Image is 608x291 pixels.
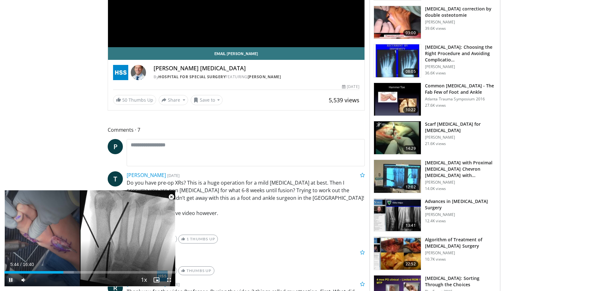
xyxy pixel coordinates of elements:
[131,65,146,80] img: Avatar
[425,186,446,191] p: 14.0K views
[374,121,496,155] a: 14:29 Scarf [MEDICAL_DATA] for [MEDICAL_DATA] [PERSON_NAME] 21.6K views
[137,274,150,286] button: Playback Rate
[374,199,421,231] img: a1a9c19a-74b4-4f00-99db-2c68d4a94116.150x105_q85_crop-smart_upscale.jpg
[108,171,123,187] a: T
[150,274,163,286] button: Enable picture-in-picture mode
[127,281,166,288] a: [PERSON_NAME]
[425,6,496,18] h3: [MEDICAL_DATA] correction by double osteotomie
[113,95,156,105] a: 50 Thumbs Up
[178,235,218,244] a: 1 Thumbs Up
[425,180,496,185] p: [PERSON_NAME]
[158,74,225,79] a: Hospital for Special Surgery
[178,266,214,275] a: Thumbs Up
[248,74,281,79] a: [PERSON_NAME]
[154,74,359,80] div: By FEATURING
[127,172,166,179] a: [PERSON_NAME]
[374,198,496,232] a: 13:41 Advances in [MEDICAL_DATA] Surgery [PERSON_NAME] 12.4K views
[165,190,178,204] button: Close
[122,97,127,103] span: 50
[403,107,418,113] span: 10:22
[425,160,496,179] h3: [MEDICAL_DATA] with Proximal [MEDICAL_DATA] Chevron [MEDICAL_DATA] with [PERSON_NAME]…
[108,126,365,134] span: Comments 7
[425,26,446,31] p: 39.6K views
[425,212,496,217] p: [PERSON_NAME]
[4,271,175,274] div: Progress Bar
[374,83,496,116] a: 10:22 Common [MEDICAL_DATA] - The Fab Few of Foot and Ankle Atlanta Trauma Symposium 2016 27.6K v...
[425,198,496,211] h3: Advances in [MEDICAL_DATA] Surgery
[374,44,496,78] a: 08:05 [MEDICAL_DATA]: Choosing the Right Procedure and Avoiding Complicatio… [PERSON_NAME] 36.6K ...
[108,139,123,154] a: P
[23,262,34,267] span: 16:40
[425,20,496,25] p: [PERSON_NAME]
[17,274,30,286] button: Mute
[163,274,175,286] button: Fullscreen
[374,44,421,77] img: 3c75a04a-ad21-4ad9-966a-c963a6420fc5.150x105_q85_crop-smart_upscale.jpg
[425,121,496,134] h3: Scarf [MEDICAL_DATA] for [MEDICAL_DATA]
[374,6,421,39] img: 294729_0000_1.png.150x105_q85_crop-smart_upscale.jpg
[403,222,418,229] span: 13:41
[425,71,446,76] p: 36.6K views
[329,96,359,104] span: 5,539 views
[374,160,496,193] a: 12:02 [MEDICAL_DATA] with Proximal [MEDICAL_DATA] Chevron [MEDICAL_DATA] with [PERSON_NAME]… [PER...
[127,256,365,264] p: perfect procedure
[159,95,188,105] button: Share
[108,47,364,60] a: Email [PERSON_NAME]
[167,282,180,287] small: [DATE]
[154,65,359,72] h4: [PERSON_NAME] [MEDICAL_DATA]
[374,237,421,270] img: f68872fe-baae-48af-9603-cc8fe0a5bfea.150x105_q85_crop-smart_upscale.jpg
[425,275,496,288] h3: [MEDICAL_DATA]: Sorting Through the Choices
[425,218,446,224] p: 12.4K views
[342,84,359,90] div: [DATE]
[425,103,446,108] p: 27.6K views
[10,262,19,267] span: 5:44
[187,237,189,241] span: 1
[113,65,128,80] img: Hospital for Special Surgery
[374,83,421,116] img: 4559c471-f09d-4bda-8b3b-c296350a5489.150x105_q85_crop-smart_upscale.jpg
[127,179,365,232] p: Do you have pre-op XRs? This is a huge operation for a mild [MEDICAL_DATA] at best. Then I presum...
[425,97,496,102] p: Atlanta Trauma Symposium 2016
[425,250,496,256] p: [PERSON_NAME]
[403,30,418,36] span: 03:00
[425,237,496,249] h3: Algorithm of Treatment of [MEDICAL_DATA] Surgery
[425,64,496,69] p: [PERSON_NAME]
[425,257,446,262] p: 10.7K views
[167,173,180,178] small: [DATE]
[374,237,496,270] a: 22:52 Algorithm of Treatment of [MEDICAL_DATA] Surgery [PERSON_NAME] 10.7K views
[403,68,418,75] span: 08:05
[191,95,223,105] button: Save to
[403,145,418,152] span: 14:29
[374,121,421,154] img: hR6qJalQBtA771a35hMDoxOjBrOw-uIx_1.150x105_q85_crop-smart_upscale.jpg
[374,160,421,193] img: 08be0349-593e-48f1-bfea-69f97c3c7a0f.150x105_q85_crop-smart_upscale.jpg
[4,274,17,286] button: Pause
[403,184,418,190] span: 12:02
[425,141,446,146] p: 21.6K views
[425,44,496,63] h3: [MEDICAL_DATA]: Choosing the Right Procedure and Avoiding Complicatio…
[425,135,496,140] p: [PERSON_NAME]
[425,83,496,95] h3: Common [MEDICAL_DATA] - The Fab Few of Foot and Ankle
[20,262,22,267] span: /
[374,6,496,39] a: 03:00 [MEDICAL_DATA] correction by double osteotomie [PERSON_NAME] 39.6K views
[4,190,175,287] video-js: Video Player
[403,261,418,267] span: 22:52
